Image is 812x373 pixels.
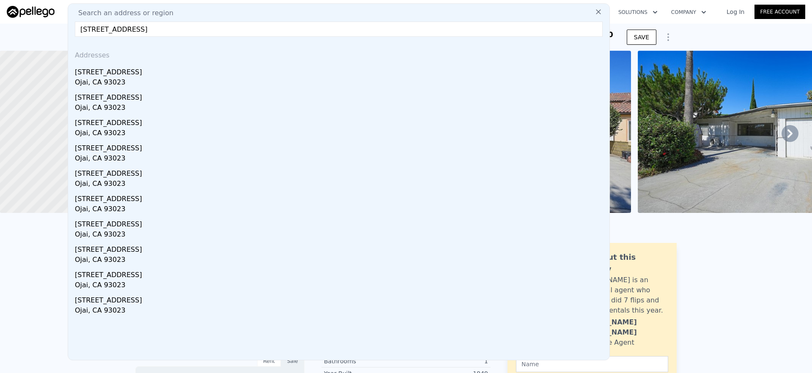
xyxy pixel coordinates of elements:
[716,8,754,16] a: Log In
[75,191,606,204] div: [STREET_ADDRESS]
[75,204,606,216] div: Ojai, CA 93023
[75,128,606,140] div: Ojai, CA 93023
[754,5,805,19] a: Free Account
[75,140,606,153] div: [STREET_ADDRESS]
[75,89,606,103] div: [STREET_ADDRESS]
[406,357,488,365] div: 1
[75,267,606,280] div: [STREET_ADDRESS]
[75,114,606,128] div: [STREET_ADDRESS]
[71,8,173,18] span: Search an address or region
[75,305,606,317] div: Ojai, CA 93023
[75,229,606,241] div: Ojai, CA 93023
[612,5,664,20] button: Solutions
[574,275,668,316] div: [PERSON_NAME] is an active local agent who personally did 7 flips and bought 3 rentals this year.
[75,255,606,267] div: Ojai, CA 93023
[75,165,606,179] div: [STREET_ADDRESS]
[516,356,668,372] input: Name
[664,5,713,20] button: Company
[75,280,606,292] div: Ojai, CA 93023
[627,30,656,45] button: SAVE
[75,179,606,191] div: Ojai, CA 93023
[75,103,606,114] div: Ojai, CA 93023
[257,356,281,367] div: Rent
[574,317,668,338] div: [PERSON_NAME] [PERSON_NAME]
[324,357,406,365] div: Bathrooms
[75,292,606,305] div: [STREET_ADDRESS]
[75,241,606,255] div: [STREET_ADDRESS]
[71,44,606,64] div: Addresses
[281,356,304,367] div: Sale
[574,251,668,275] div: Ask about this property
[75,64,606,77] div: [STREET_ADDRESS]
[75,22,603,37] input: Enter an address, city, region, neighborhood or zip code
[75,216,606,229] div: [STREET_ADDRESS]
[7,6,55,18] img: Pellego
[75,153,606,165] div: Ojai, CA 93023
[660,29,677,46] button: Show Options
[75,77,606,89] div: Ojai, CA 93023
